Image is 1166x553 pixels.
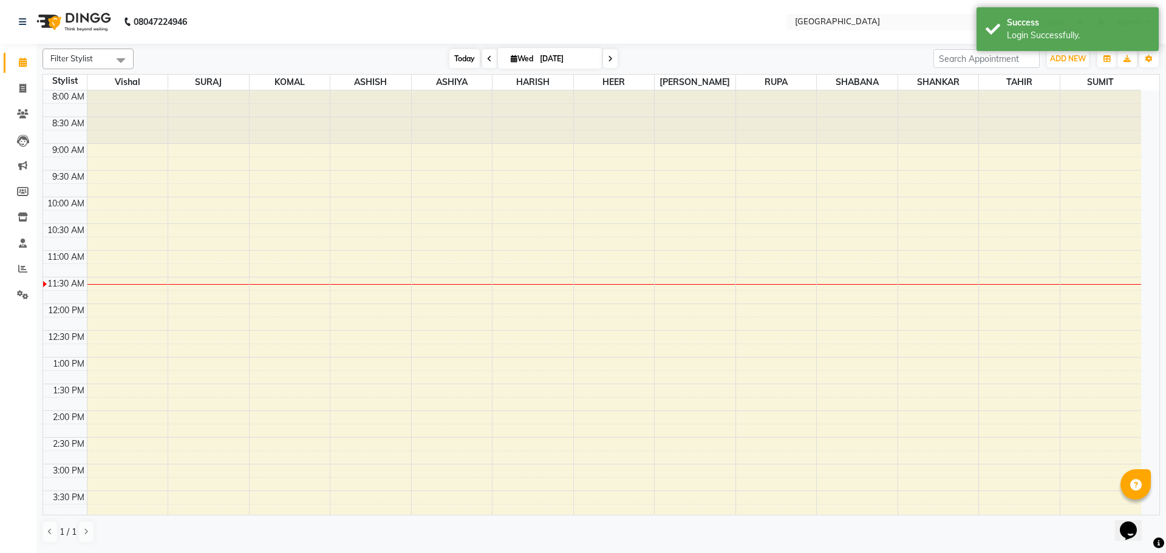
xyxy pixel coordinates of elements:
[46,304,87,317] div: 12:00 PM
[168,75,249,90] span: SURAJ
[31,5,114,39] img: logo
[655,75,735,90] span: [PERSON_NAME]
[508,54,536,63] span: Wed
[493,75,573,90] span: HARISH
[45,251,87,263] div: 11:00 AM
[46,331,87,344] div: 12:30 PM
[536,50,597,68] input: 2025-09-03
[1047,50,1089,67] button: ADD NEW
[817,75,898,90] span: SHABANA
[50,171,87,183] div: 9:30 AM
[45,224,87,237] div: 10:30 AM
[979,75,1060,90] span: TAHIR
[50,53,93,63] span: Filter Stylist
[1115,504,1154,541] iframe: chat widget
[50,358,87,370] div: 1:00 PM
[50,117,87,130] div: 8:30 AM
[60,526,77,538] span: 1 / 1
[449,49,480,68] span: Today
[898,75,979,90] span: SHANKAR
[1050,54,1086,63] span: ADD NEW
[50,144,87,157] div: 9:00 AM
[412,75,493,90] span: ASHIYA
[330,75,411,90] span: ASHISH
[50,384,87,397] div: 1:30 PM
[134,5,187,39] b: 08047224946
[1060,75,1141,90] span: SUMIT
[50,90,87,103] div: 8:00 AM
[50,464,87,477] div: 3:00 PM
[250,75,330,90] span: KOMAL
[87,75,168,90] span: Vishal
[45,277,87,290] div: 11:30 AM
[43,75,87,87] div: Stylist
[574,75,655,90] span: HEER
[736,75,817,90] span: RUPA
[50,438,87,450] div: 2:30 PM
[50,411,87,424] div: 2:00 PM
[933,49,1040,68] input: Search Appointment
[50,491,87,504] div: 3:30 PM
[45,197,87,210] div: 10:00 AM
